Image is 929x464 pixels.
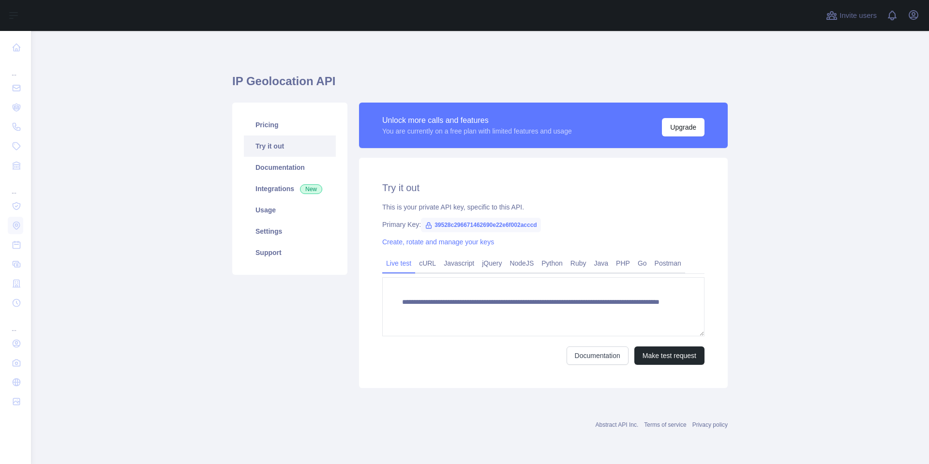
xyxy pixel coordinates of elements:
[244,114,336,135] a: Pricing
[662,118,704,136] button: Upgrade
[382,115,572,126] div: Unlock more calls and features
[244,178,336,199] a: Integrations New
[382,181,704,195] h2: Try it out
[382,220,704,229] div: Primary Key:
[567,346,629,365] a: Documentation
[244,135,336,157] a: Try it out
[644,421,686,428] a: Terms of service
[651,255,685,271] a: Postman
[612,255,634,271] a: PHP
[8,176,23,195] div: ...
[8,58,23,77] div: ...
[244,199,336,221] a: Usage
[590,255,613,271] a: Java
[415,255,440,271] a: cURL
[824,8,879,23] button: Invite users
[382,202,704,212] div: This is your private API key, specific to this API.
[382,255,415,271] a: Live test
[244,242,336,263] a: Support
[244,157,336,178] a: Documentation
[382,126,572,136] div: You are currently on a free plan with limited features and usage
[839,10,877,21] span: Invite users
[567,255,590,271] a: Ruby
[596,421,639,428] a: Abstract API Inc.
[232,74,728,97] h1: IP Geolocation API
[382,238,494,246] a: Create, rotate and manage your keys
[8,314,23,333] div: ...
[634,346,704,365] button: Make test request
[692,421,728,428] a: Privacy policy
[634,255,651,271] a: Go
[538,255,567,271] a: Python
[506,255,538,271] a: NodeJS
[440,255,478,271] a: Javascript
[244,221,336,242] a: Settings
[300,184,322,194] span: New
[421,218,541,232] span: 39528c296671462690e22e6f002acccd
[478,255,506,271] a: jQuery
